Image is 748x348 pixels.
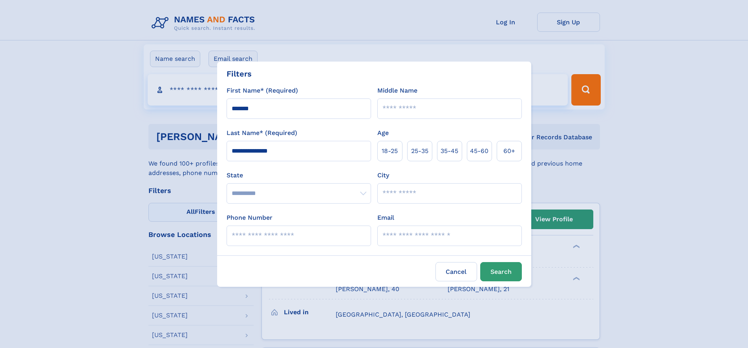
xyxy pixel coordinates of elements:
[435,262,477,281] label: Cancel
[227,86,298,95] label: First Name* (Required)
[503,146,515,156] span: 60+
[377,128,389,138] label: Age
[411,146,428,156] span: 25‑35
[227,171,371,180] label: State
[470,146,488,156] span: 45‑60
[227,68,252,80] div: Filters
[377,86,417,95] label: Middle Name
[480,262,522,281] button: Search
[441,146,458,156] span: 35‑45
[227,213,272,222] label: Phone Number
[227,128,297,138] label: Last Name* (Required)
[382,146,398,156] span: 18‑25
[377,171,389,180] label: City
[377,213,394,222] label: Email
